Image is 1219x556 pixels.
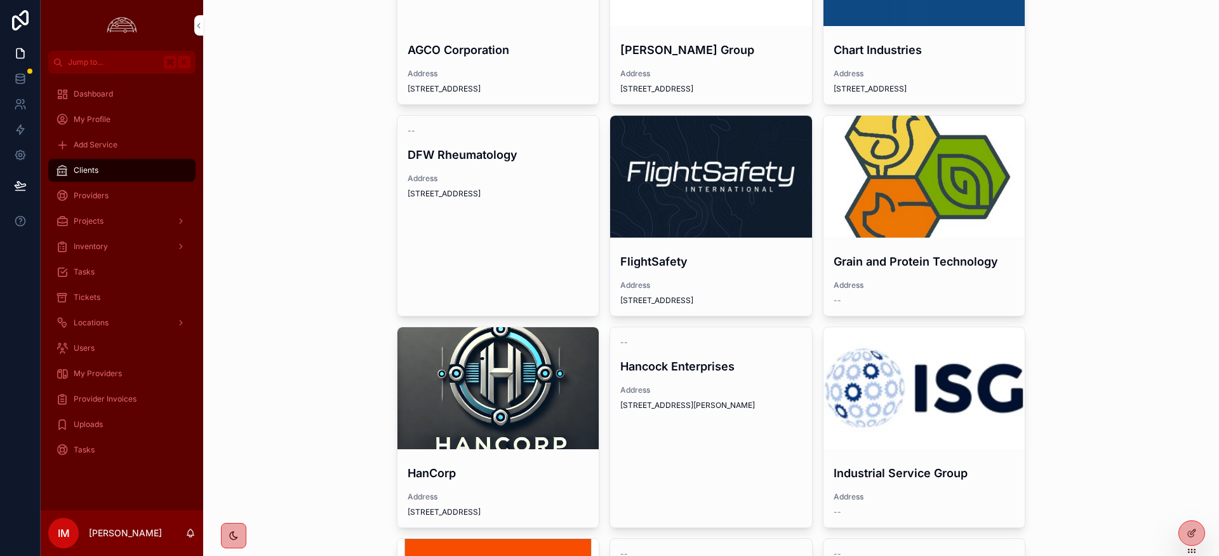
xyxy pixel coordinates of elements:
[48,388,196,410] a: Provider Invoices
[48,235,196,258] a: Inventory
[48,438,196,461] a: Tasks
[823,116,1025,238] div: channels4_profile.jpg
[834,464,1015,482] h4: Industrial Service Group
[48,51,196,74] button: Jump to...K
[610,116,812,238] div: 1633977066381.jpeg
[408,507,589,517] span: [STREET_ADDRESS]
[823,327,1026,528] a: Industrial Service GroupAddress--
[609,115,813,316] a: FlightSafetyAddress[STREET_ADDRESS]
[834,507,841,517] span: --
[834,492,1015,502] span: Address
[48,159,196,182] a: Clients
[179,57,189,67] span: K
[408,69,589,79] span: Address
[58,525,70,541] span: IM
[408,146,589,163] h4: DFW Rheumatology
[74,318,109,328] span: Locations
[620,41,802,58] h4: [PERSON_NAME] Group
[620,69,802,79] span: Address
[397,327,600,528] a: HanCorpAddress[STREET_ADDRESS]
[74,241,108,252] span: Inventory
[48,261,196,283] a: Tasks
[834,295,841,306] span: --
[823,115,1026,316] a: Grain and Protein TechnologyAddress--
[48,83,196,105] a: Dashboard
[48,337,196,360] a: Users
[48,184,196,207] a: Providers
[41,74,203,478] div: scrollable content
[834,84,1015,94] span: [STREET_ADDRESS]
[609,327,813,528] a: --Hancock EnterprisesAddress[STREET_ADDRESS][PERSON_NAME]
[620,358,802,375] h4: Hancock Enterprises
[834,280,1015,290] span: Address
[74,292,100,302] span: Tickets
[834,69,1015,79] span: Address
[620,84,802,94] span: [STREET_ADDRESS]
[74,89,113,99] span: Dashboard
[397,115,600,316] a: --DFW RheumatologyAddress[STREET_ADDRESS]
[74,419,103,430] span: Uploads
[48,210,196,233] a: Projects
[74,216,103,226] span: Projects
[408,84,589,94] span: [STREET_ADDRESS]
[74,267,95,277] span: Tasks
[408,173,589,184] span: Address
[48,311,196,334] a: Locations
[408,189,589,199] span: [STREET_ADDRESS]
[620,385,802,395] span: Address
[74,140,117,150] span: Add Service
[408,464,589,482] h4: HanCorp
[74,114,110,125] span: My Profile
[620,253,802,270] h4: FlightSafety
[620,295,802,306] span: [STREET_ADDRESS]
[74,191,109,201] span: Providers
[103,15,140,36] img: App logo
[48,413,196,436] a: Uploads
[74,343,95,353] span: Users
[74,445,95,455] span: Tasks
[48,362,196,385] a: My Providers
[48,108,196,131] a: My Profile
[620,280,802,290] span: Address
[834,41,1015,58] h4: Chart Industries
[408,492,589,502] span: Address
[74,369,122,379] span: My Providers
[68,57,159,67] span: Jump to...
[74,394,137,404] span: Provider Invoices
[48,133,196,156] a: Add Service
[89,527,162,539] p: [PERSON_NAME]
[823,327,1025,449] div: the_industrial_service_group_logo.jpeg
[48,286,196,309] a: Tickets
[834,253,1015,270] h4: Grain and Protein Technology
[408,41,589,58] h4: AGCO Corporation
[620,400,802,410] span: [STREET_ADDRESS][PERSON_NAME]
[397,327,599,449] div: 778c0795d38c4790889d08bccd6235bd28ab7647284e7b1cd2b3dc64200782bb.png
[620,337,628,348] span: --
[408,126,415,136] span: --
[74,165,98,175] span: Clients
